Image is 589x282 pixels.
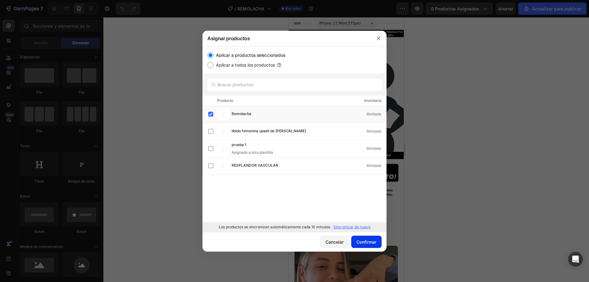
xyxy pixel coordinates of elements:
[217,142,229,155] img: imagen del producto
[320,236,349,248] button: Cancelar
[217,160,229,172] img: imagen del producto
[367,163,381,168] font: Ilimitado
[351,236,382,248] button: Confirmar
[216,62,275,68] font: Aplicar a todos los productos
[207,35,250,41] font: Asignar productos
[367,112,381,116] font: Ilimitado
[207,79,382,91] input: Buscar productos
[217,98,233,103] font: Producto
[232,142,246,147] font: prueba 1
[217,125,229,137] img: imagen del producto
[31,3,72,9] span: iPhone 13 Mini ( 375 px)
[367,129,381,133] font: Ilimitado
[333,225,371,229] font: Sincronizar de nuevo
[217,108,229,120] img: imagen del producto
[232,150,273,155] font: Asignado a otra plantilla
[364,98,382,103] font: Inventario
[232,129,306,133] font: libido femenina upsell de [PERSON_NAME]
[232,163,278,168] font: RESPLANDOR VASCULAR
[232,111,251,116] font: Remolacha
[325,239,344,245] font: Cancelar
[216,52,285,58] font: Aplicar a productos seleccionados
[568,252,583,267] div: Abrir Intercom Messenger
[219,225,331,229] font: Los productos se sincronizan automáticamente cada 10 minutos.
[367,146,381,151] font: Ilimitado
[356,239,376,245] font: Confirmar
